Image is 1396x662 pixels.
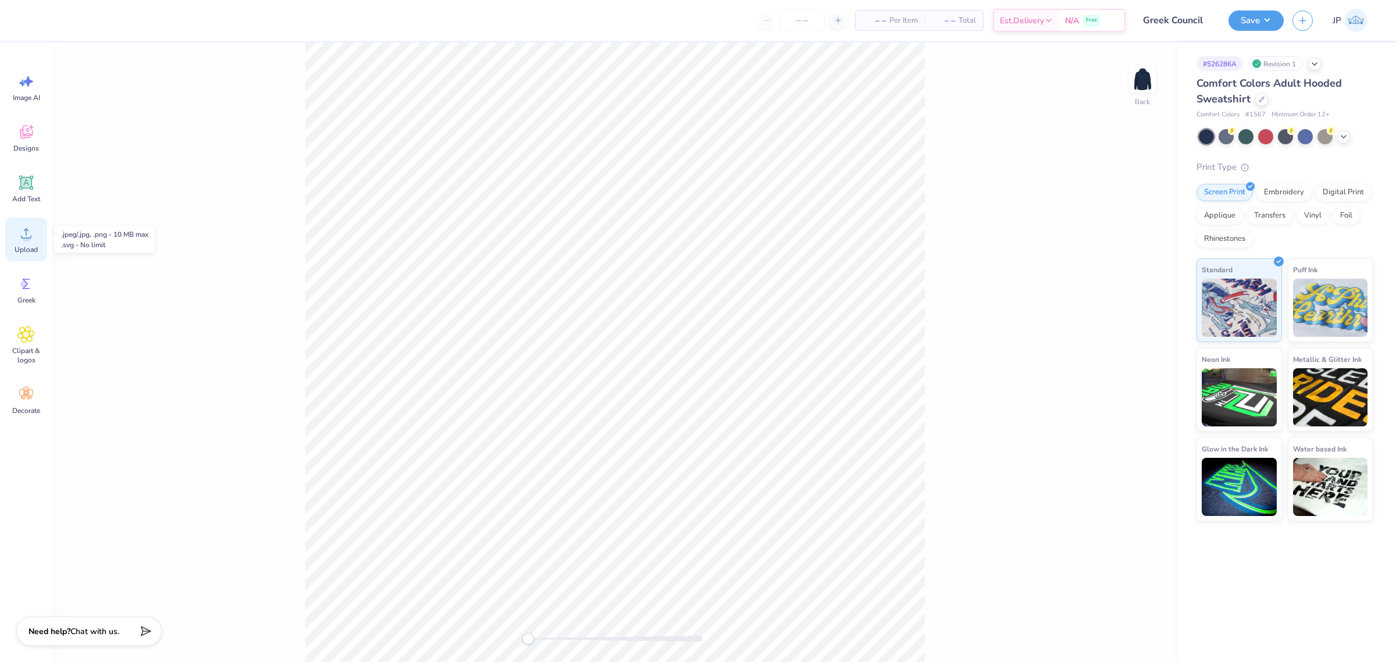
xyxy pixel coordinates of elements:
span: Water based Ink [1293,443,1347,455]
span: Add Text [12,194,40,204]
img: Water based Ink [1293,458,1368,516]
img: Back [1131,67,1154,91]
span: Glow in the Dark Ink [1202,443,1268,455]
span: – – [863,15,886,27]
div: Print Type [1196,161,1373,174]
div: Embroidery [1256,184,1312,201]
div: Foil [1333,207,1360,225]
img: Glow in the Dark Ink [1202,458,1277,516]
input: – – [779,10,825,31]
span: Puff Ink [1293,264,1317,276]
div: # 526286A [1196,56,1243,71]
img: Puff Ink [1293,279,1368,337]
div: .jpeg/.jpg, .png - 10 MB max [61,229,148,240]
input: Untitled Design [1134,9,1220,32]
span: Per Item [889,15,918,27]
span: – – [932,15,955,27]
span: Minimum Order: 12 + [1272,110,1330,120]
span: Neon Ink [1202,353,1230,365]
div: Vinyl [1297,207,1329,225]
span: Designs [13,144,39,153]
div: Screen Print [1196,184,1253,201]
span: JP [1333,14,1341,27]
img: Neon Ink [1202,368,1277,426]
span: Chat with us. [70,626,119,637]
img: Standard [1202,279,1277,337]
strong: Need help? [29,626,70,637]
span: Comfort Colors Adult Hooded Sweatshirt [1196,76,1342,106]
span: N/A [1065,15,1079,27]
span: Est. Delivery [1000,15,1044,27]
span: Upload [15,245,38,254]
span: Free [1086,16,1097,24]
div: .svg - No limit [61,240,148,250]
div: Applique [1196,207,1243,225]
span: # 1567 [1245,110,1266,120]
div: Transfers [1247,207,1293,225]
span: Image AI [13,93,40,102]
img: Metallic & Glitter Ink [1293,368,1368,426]
button: Save [1228,10,1284,31]
div: Back [1135,97,1150,107]
span: Metallic & Glitter Ink [1293,353,1362,365]
div: Digital Print [1315,184,1372,201]
span: Standard [1202,264,1233,276]
div: Rhinestones [1196,230,1253,248]
span: Decorate [12,406,40,415]
span: Comfort Colors [1196,110,1240,120]
span: Clipart & logos [7,346,45,365]
div: Revision 1 [1249,56,1302,71]
span: Total [959,15,976,27]
a: JP [1327,9,1373,32]
div: Accessibility label [522,633,534,645]
span: Greek [17,296,35,305]
img: John Paul Torres [1344,9,1367,32]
